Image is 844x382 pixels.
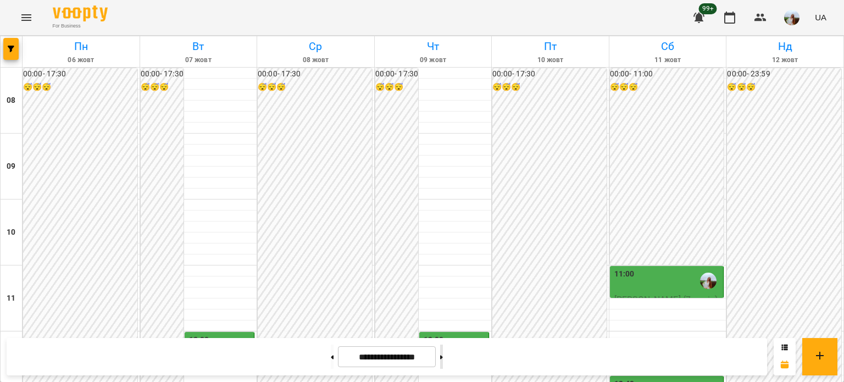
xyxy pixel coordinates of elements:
h6: Ср [259,38,373,55]
span: For Business [53,23,108,30]
h6: 08 жовт [259,55,373,65]
h6: 00:00 - 17:30 [492,68,607,80]
h6: 11 [7,292,15,305]
img: 1b82cdbc68fd32853a67547598c0d3c2.jpg [784,10,799,25]
h6: 06 жовт [24,55,138,65]
span: 99+ [699,3,717,14]
h6: 00:00 - 17:30 [141,68,184,80]
h6: 00:00 - 17:30 [375,68,418,80]
label: 11:00 [614,268,635,280]
h6: Чт [376,38,490,55]
h6: 😴😴😴 [727,81,841,93]
img: Шемедюк Дарина Олександрівна [700,273,717,289]
h6: Пт [493,38,607,55]
h6: 10 жовт [493,55,607,65]
h6: 07 жовт [142,55,256,65]
h6: 00:00 - 17:30 [23,68,137,80]
h6: 😴😴😴 [492,81,607,93]
h6: 00:00 - 17:30 [258,68,372,80]
span: [PERSON_NAME] (7 років) [614,294,718,305]
h6: 00:00 - 23:59 [727,68,841,80]
h6: 😴😴😴 [23,81,137,93]
h6: 09 [7,160,15,173]
h6: Нд [728,38,842,55]
button: Menu [13,4,40,31]
h6: Сб [611,38,725,55]
h6: Пн [24,38,138,55]
h6: 00:00 - 11:00 [610,68,724,80]
h6: 10 [7,226,15,239]
h6: 😴😴😴 [610,81,724,93]
h6: Вт [142,38,256,55]
h6: 11 жовт [611,55,725,65]
h6: 08 [7,95,15,107]
span: UA [815,12,826,23]
h6: 09 жовт [376,55,490,65]
h6: 😴😴😴 [258,81,372,93]
h6: 😴😴😴 [141,81,184,93]
button: UA [810,7,831,27]
img: Voopty Logo [53,5,108,21]
h6: 😴😴😴 [375,81,418,93]
h6: 12 жовт [728,55,842,65]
